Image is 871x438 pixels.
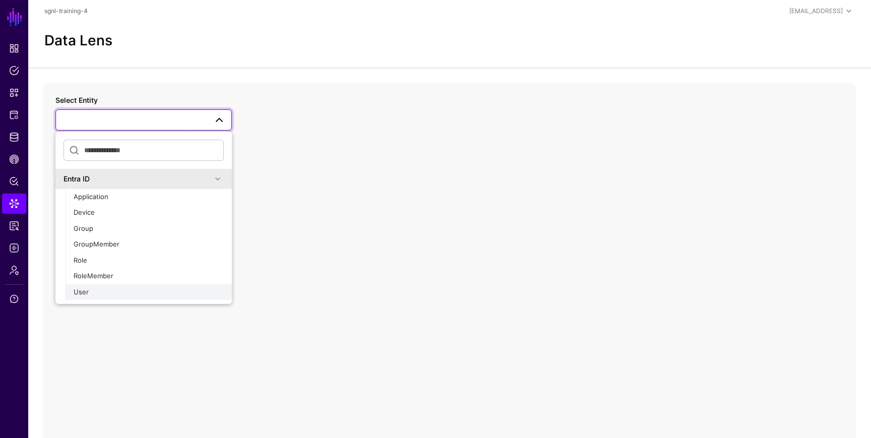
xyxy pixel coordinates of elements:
span: Data Lens [9,199,19,209]
a: Identity Data Fabric [2,127,26,147]
button: RoleMember [66,268,232,284]
a: Reports [2,216,26,236]
button: Role [66,253,232,269]
button: Group [66,221,232,237]
span: Group [74,224,93,232]
span: Reports [9,221,19,231]
div: [EMAIL_ADDRESS] [789,7,843,16]
span: Snippets [9,88,19,98]
label: Select Entity [55,95,98,105]
span: RoleMember [74,272,113,280]
a: Admin [2,260,26,280]
span: CAEP Hub [9,154,19,164]
span: Role [74,256,87,264]
a: SGNL [6,6,23,28]
span: Protected Systems [9,110,19,120]
button: GroupMember [66,236,232,253]
button: Application [66,189,232,205]
a: Data Lens [2,194,26,214]
a: sgnl-training-4 [44,7,88,15]
span: User [74,288,89,296]
span: Admin [9,265,19,275]
span: Device [74,208,95,216]
span: GroupMember [74,240,119,248]
span: Policies [9,66,19,76]
div: Entra ID [64,173,212,184]
a: Snippets [2,83,26,103]
a: Protected Systems [2,105,26,125]
button: User [66,284,232,300]
span: Policy Lens [9,176,19,186]
span: Logs [9,243,19,253]
h2: Data Lens [44,32,112,49]
span: Identity Data Fabric [9,132,19,142]
a: Dashboard [2,38,26,58]
span: Dashboard [9,43,19,53]
a: Policy Lens [2,171,26,192]
a: Logs [2,238,26,258]
a: Policies [2,60,26,81]
button: Device [66,205,232,221]
a: CAEP Hub [2,149,26,169]
span: Support [9,294,19,304]
span: Application [74,193,108,201]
